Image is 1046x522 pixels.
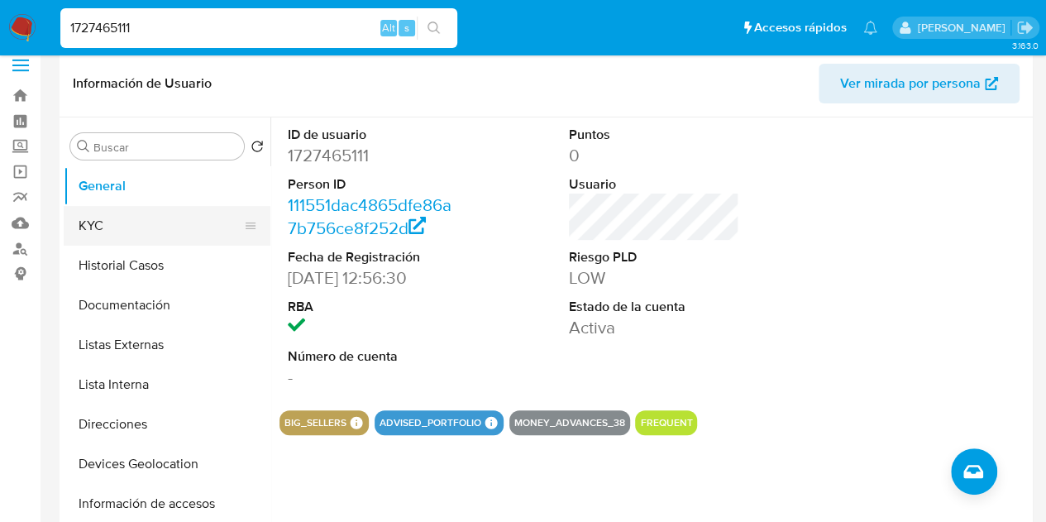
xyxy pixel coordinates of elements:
p: loui.hernandezrodriguez@mercadolibre.com.mx [917,20,1010,36]
button: General [64,166,270,206]
dt: Puntos [569,126,740,144]
button: Direcciones [64,405,270,444]
button: KYC [64,206,257,246]
span: 3.163.0 [1011,39,1038,52]
dd: - [288,366,459,389]
span: Accesos rápidos [754,19,847,36]
button: Devices Geolocation [64,444,270,484]
button: Documentación [64,285,270,325]
dt: Riesgo PLD [569,248,740,266]
dt: RBA [288,298,459,316]
dt: Número de cuenta [288,347,459,366]
input: Buscar usuario o caso... [60,17,457,39]
h1: Información de Usuario [73,75,212,92]
button: Ver mirada por persona [819,64,1020,103]
dt: Usuario [569,175,740,194]
span: Alt [382,20,395,36]
button: Listas Externas [64,325,270,365]
dd: LOW [569,266,740,290]
dt: Fecha de Registración [288,248,459,266]
dd: [DATE] 12:56:30 [288,266,459,290]
span: s [404,20,409,36]
a: Salir [1016,19,1034,36]
dt: ID de usuario [288,126,459,144]
dd: Activa [569,316,740,339]
button: Volver al orden por defecto [251,140,264,158]
button: Buscar [77,140,90,153]
dt: Estado de la cuenta [569,298,740,316]
dt: Person ID [288,175,459,194]
button: Historial Casos [64,246,270,285]
dd: 1727465111 [288,144,459,167]
span: Ver mirada por persona [840,64,981,103]
dd: 0 [569,144,740,167]
button: search-icon [417,17,451,40]
a: 111551dac4865dfe86a7b756ce8f252d [288,193,451,240]
input: Buscar [93,140,237,155]
a: Notificaciones [863,21,877,35]
button: Lista Interna [64,365,270,405]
